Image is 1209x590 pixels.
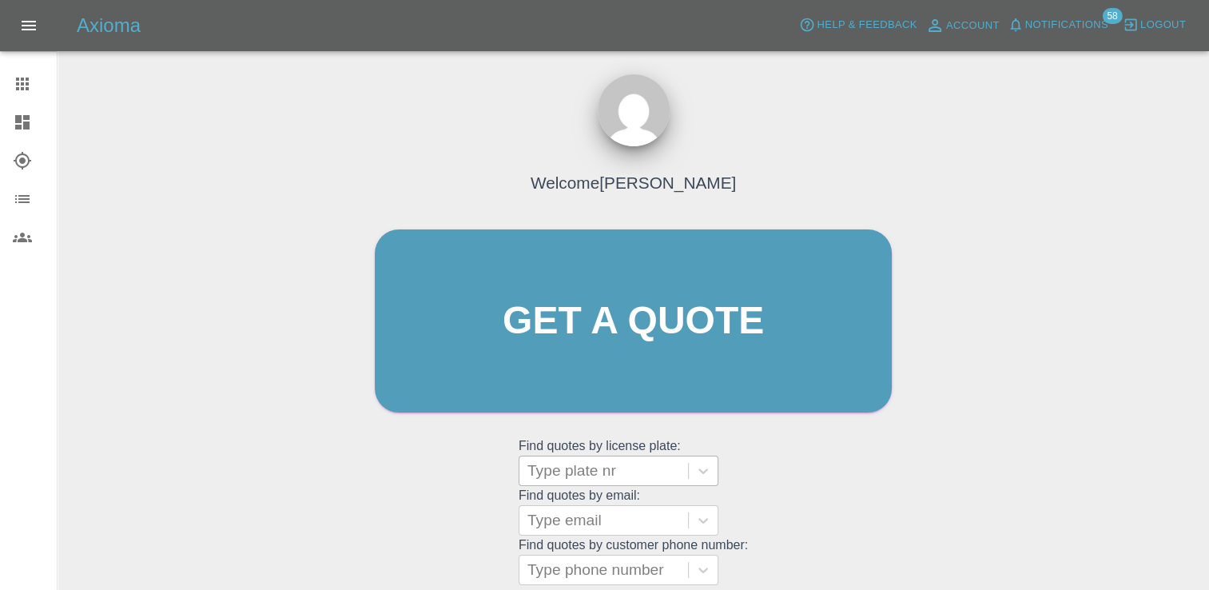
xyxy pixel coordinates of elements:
[1004,13,1112,38] button: Notifications
[598,74,670,146] img: ...
[795,13,921,38] button: Help & Feedback
[519,488,748,536] grid: Find quotes by email:
[817,16,917,34] span: Help & Feedback
[921,13,1004,38] a: Account
[1102,8,1122,24] span: 58
[1025,16,1108,34] span: Notifications
[375,229,892,413] a: Get a quote
[946,17,1000,35] span: Account
[519,439,748,486] grid: Find quotes by license plate:
[1140,16,1186,34] span: Logout
[77,13,141,38] h5: Axioma
[1119,13,1190,38] button: Logout
[10,6,48,45] button: Open drawer
[531,170,736,195] h4: Welcome [PERSON_NAME]
[519,538,748,585] grid: Find quotes by customer phone number:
